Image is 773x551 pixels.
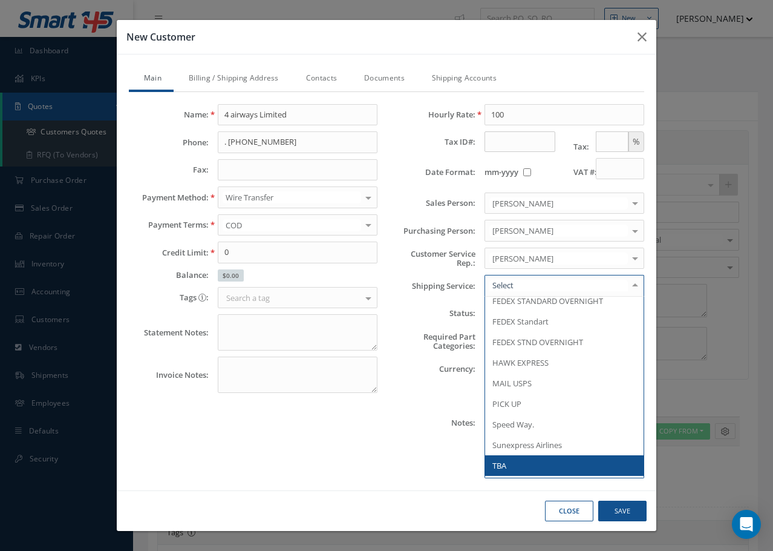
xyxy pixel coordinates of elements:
[545,501,593,522] button: Close
[489,225,628,237] span: [PERSON_NAME]
[484,168,518,177] label: mm-yyyy
[174,67,291,92] a: Billing / Shipping Address
[492,295,603,306] span: FEDEX STANDARD OVERNIGHT
[120,371,209,380] label: Invoice Notes:
[291,67,349,92] a: Contacts
[386,418,475,427] label: Notes:
[223,191,361,203] span: Wire Transfer
[386,249,475,268] label: Customer Service Rep.:
[120,271,209,280] label: Balance:
[489,252,628,265] span: [PERSON_NAME]
[564,168,587,177] label: VAT #:
[492,316,549,327] span: FEDEX Standart
[732,510,761,539] div: Open Intercom Messenger
[349,67,417,92] a: Documents
[120,165,209,174] label: Fax:
[492,398,521,409] span: PICK UP
[120,110,209,119] label: Name:
[492,440,562,450] span: Sunexpress Airlines
[492,378,532,389] span: MAIL USPS
[628,131,644,152] span: %
[120,220,209,229] label: Payment Terms:
[386,199,475,208] label: Sales Person:
[218,269,244,282] span: $0.00
[417,67,509,92] a: Shipping Accounts
[120,138,209,147] label: Phone:
[223,292,270,305] span: Search a tag
[129,67,174,92] a: Main
[564,142,587,151] label: Tax:
[386,309,475,318] label: Status:
[223,219,361,231] span: COD
[492,357,549,368] span: HAWK EXPRESS
[386,226,475,236] label: Purchasing Person:
[120,293,209,302] label: Tags :
[120,193,209,202] label: Payment Method:
[386,282,475,291] label: Shipping Service:
[386,168,475,177] label: Date Format:
[386,332,475,351] label: Required Part Categories:
[386,110,475,119] label: Hourly Rate:
[489,280,628,291] input: Select
[492,337,583,348] span: FEDEX STND OVERNIGHT
[386,137,475,147] label: Tax ID#:
[120,248,209,257] label: Credit Limit:
[489,197,628,210] span: [PERSON_NAME]
[126,30,628,44] h3: New Customer
[386,365,475,374] label: Currency:
[120,328,209,337] label: Statement Notes:
[492,419,534,430] span: Speed Way.
[598,501,647,522] button: Save
[492,460,506,471] span: TBA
